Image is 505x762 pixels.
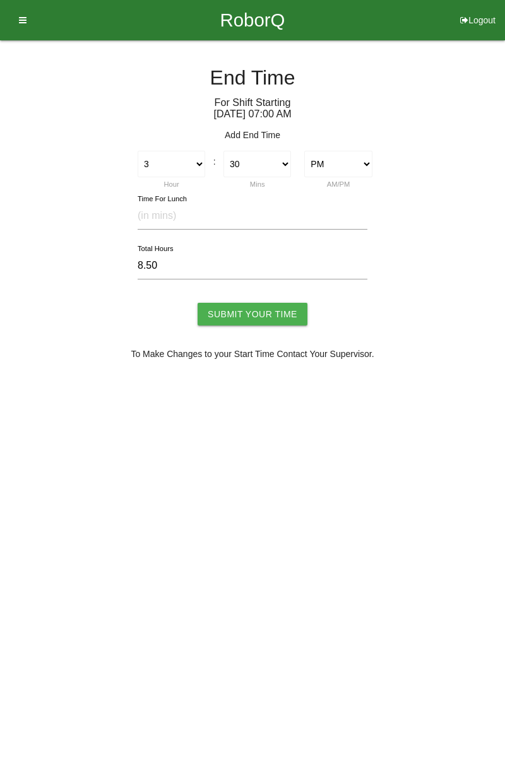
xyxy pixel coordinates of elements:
h6: For Shift Starting [DATE] 07 : 00 AM [9,97,496,119]
p: To Make Changes to your Start Time Contact Your Supervisor. [9,348,496,361]
input: Submit Your Time [198,303,307,325]
label: Hour [164,180,179,188]
label: AM/PM [327,180,350,188]
label: Time For Lunch [138,194,187,204]
input: (in mins) [138,202,367,230]
div: : [212,151,217,168]
label: Total Hours [138,243,174,254]
h4: End Time [9,67,496,89]
label: Mins [250,180,265,188]
p: Add End Time [9,129,496,142]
